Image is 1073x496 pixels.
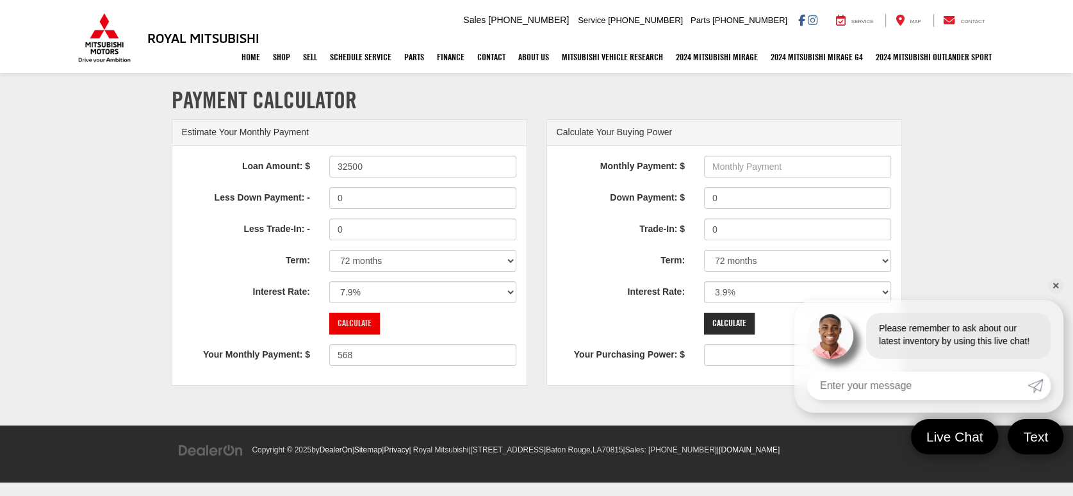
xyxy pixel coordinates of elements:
[717,445,780,454] span: |
[960,19,985,24] span: Contact
[297,41,324,73] a: Sell
[648,445,717,454] span: [PHONE_NUMBER]
[1008,419,1063,454] a: Text
[470,445,546,454] span: [STREET_ADDRESS]
[704,313,755,335] input: Calculate
[384,445,409,454] a: Privacy
[826,14,883,27] a: Service
[547,187,694,204] label: Down Payment: $
[869,41,998,73] a: 2024 Mitsubishi Outlander SPORT
[547,156,694,173] label: Monthly Payment: $
[704,187,892,209] input: Down Payment
[547,281,694,299] label: Interest Rate:
[320,445,352,454] a: DealerOn Home Page
[329,313,380,335] input: Calculate
[910,19,921,24] span: Map
[1028,372,1051,400] a: Submit
[547,120,901,146] div: Calculate Your Buying Power
[178,443,243,458] img: DealerOn
[252,445,311,454] span: Copyright © 2025
[807,313,853,359] img: Agent profile photo
[547,250,694,267] label: Term:
[578,15,605,25] span: Service
[311,445,352,454] span: by
[468,445,623,454] span: |
[512,41,555,73] a: About Us
[885,14,930,27] a: Map
[608,15,683,25] span: [PHONE_NUMBER]
[235,41,266,73] a: Home
[329,156,517,178] input: Loan Amount
[866,313,1051,359] div: Please remember to ask about our latest inventory by using this live chat!
[669,41,764,73] a: 2024 Mitsubishi Mirage
[430,41,471,73] a: Finance
[625,445,646,454] span: Sales:
[798,15,805,25] a: Facebook: Click to visit our Facebook page
[352,445,382,454] span: |
[1017,428,1054,445] span: Text
[602,445,623,454] span: 70815
[851,19,874,24] span: Service
[547,344,694,361] label: Your Purchasing Power: $
[76,13,133,63] img: Mitsubishi
[178,444,243,454] a: DealerOn
[920,428,990,445] span: Live Chat
[172,250,320,267] label: Term:
[266,41,297,73] a: Shop
[933,14,995,27] a: Contact
[172,281,320,299] label: Interest Rate:
[764,41,869,73] a: 2024 Mitsubishi Mirage G4
[172,187,320,204] label: Less Down Payment: -
[807,372,1028,400] input: Enter your message
[172,344,320,361] label: Your Monthly Payment: $
[719,445,780,454] a: [DOMAIN_NAME]
[547,219,694,236] label: Trade-In: $
[488,15,569,25] span: [PHONE_NUMBER]
[691,15,710,25] span: Parts
[623,445,717,454] span: |
[398,41,430,73] a: Parts: Opens in a new tab
[712,15,787,25] span: [PHONE_NUMBER]
[911,419,999,454] a: Live Chat
[471,41,512,73] a: Contact
[463,15,486,25] span: Sales
[808,15,817,25] a: Instagram: Click to visit our Instagram page
[555,41,669,73] a: Mitsubishi Vehicle Research
[172,219,320,236] label: Less Trade-In: -
[172,120,527,146] div: Estimate Your Monthly Payment
[382,445,409,454] span: |
[409,445,468,454] span: | Royal Mitsubishi
[172,87,902,113] h1: Payment Calculator
[593,445,602,454] span: LA
[324,41,398,73] a: Schedule Service: Opens in a new tab
[172,156,320,173] label: Loan Amount: $
[354,445,382,454] a: Sitemap
[704,156,892,178] input: Monthly Payment
[546,445,593,454] span: Baton Rouge,
[147,31,259,45] h3: Royal Mitsubishi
